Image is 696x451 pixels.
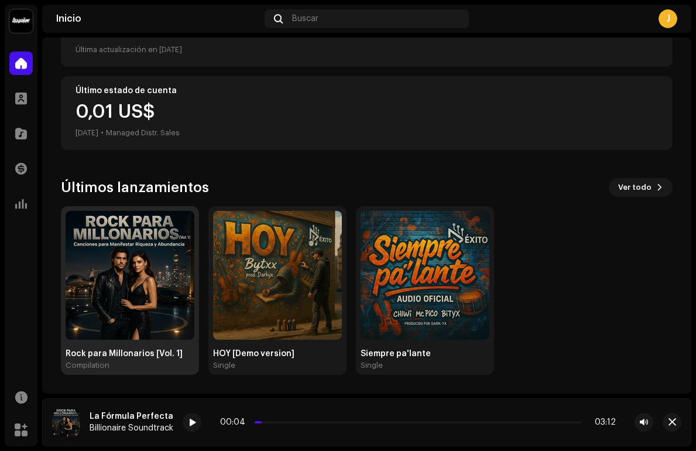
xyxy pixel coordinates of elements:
button: Ver todo [609,178,673,197]
div: [DATE] [76,126,98,140]
img: 21259f3f-2f58-4b3c-982b-af463b2140b8 [213,211,342,340]
div: Compilation [66,361,109,370]
div: Siempre pa'lante [361,349,489,358]
div: HOY [Demo version] [213,349,342,358]
img: fffcb55a-0679-4295-b269-ff8cd30ae08d [66,211,194,340]
div: Inicio [56,14,260,23]
div: Rock para Millonarios [Vol. 1] [66,349,194,358]
span: Buscar [292,14,318,23]
img: fffcb55a-0679-4295-b269-ff8cd30ae08d [52,408,80,436]
div: • [101,126,104,140]
img: 8473b5d2-13da-49ce-a37c-df37f4f0e75c [361,211,489,340]
div: Single [213,361,235,370]
h3: Últimos lanzamientos [61,178,209,197]
div: La Fórmula Perfecta [90,412,173,421]
div: Managed Distr. Sales [106,126,180,140]
div: Billionaire Soundtrack [90,423,173,433]
re-o-card-value: Último estado de cuenta [61,76,673,150]
span: Ver todo [618,176,652,199]
div: J [659,9,677,28]
div: Single [361,361,383,370]
div: 03:12 [586,418,616,427]
img: 10370c6a-d0e2-4592-b8a2-38f444b0ca44 [9,9,33,33]
div: Última actualización en [DATE] [76,43,658,57]
div: Último estado de cuenta [76,86,658,95]
div: 00:04 [220,418,250,427]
